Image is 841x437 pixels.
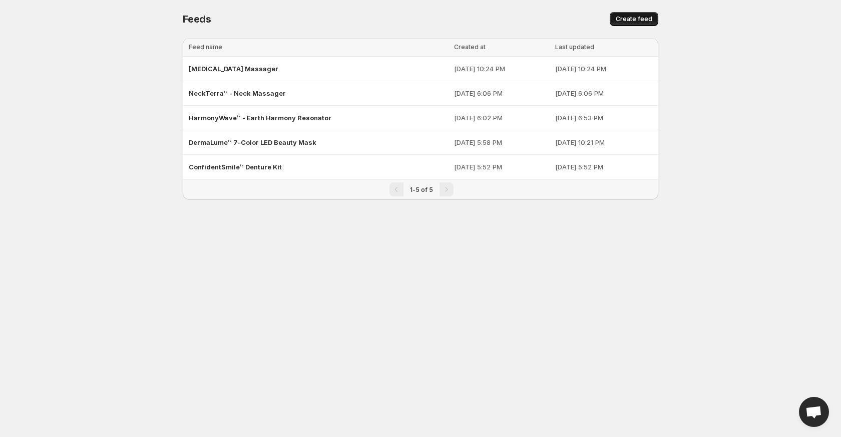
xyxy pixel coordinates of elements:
[189,114,331,122] span: HarmonyWave™ - Earth Harmony Resonator
[555,113,652,123] p: [DATE] 6:53 PM
[454,113,549,123] p: [DATE] 6:02 PM
[454,64,549,74] p: [DATE] 10:24 PM
[454,88,549,98] p: [DATE] 6:06 PM
[555,43,594,51] span: Last updated
[189,163,282,171] span: ConfidentSmile™ Denture Kit
[183,13,211,25] span: Feeds
[454,162,549,172] p: [DATE] 5:52 PM
[555,162,652,172] p: [DATE] 5:52 PM
[555,88,652,98] p: [DATE] 6:06 PM
[410,186,433,193] span: 1-5 of 5
[189,89,286,97] span: NeckTerra™ - Neck Massager
[555,64,652,74] p: [DATE] 10:24 PM
[616,15,652,23] span: Create feed
[454,137,549,147] p: [DATE] 5:58 PM
[610,12,658,26] button: Create feed
[555,137,652,147] p: [DATE] 10:21 PM
[189,138,316,146] span: DermaLume™ 7-Color LED Beauty Mask
[189,43,222,51] span: Feed name
[189,65,278,73] span: [MEDICAL_DATA] Massager
[799,397,829,427] a: Open chat
[183,179,658,199] nav: Pagination
[454,43,486,51] span: Created at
